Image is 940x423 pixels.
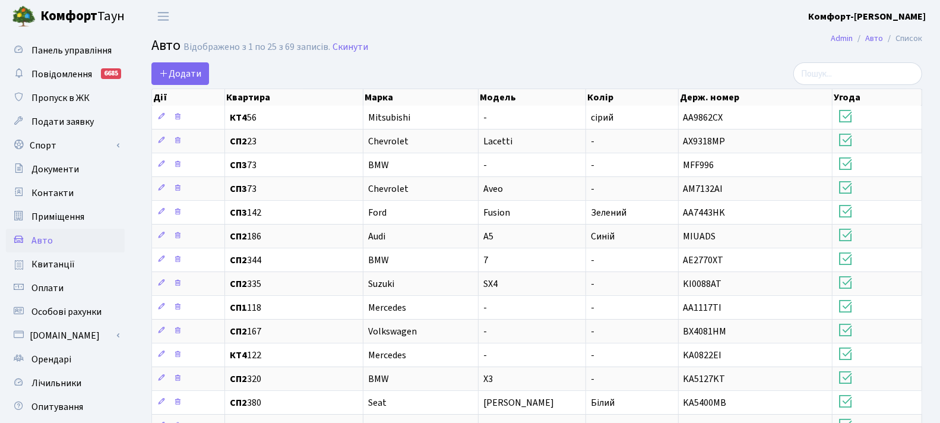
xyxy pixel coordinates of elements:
span: - [483,325,487,338]
a: Орендарі [6,348,125,371]
b: СП3 [230,182,247,195]
span: - [591,159,594,172]
span: 7 [483,254,488,267]
span: Оплати [31,282,64,295]
b: СП2 [230,135,247,148]
span: Suzuki [368,277,394,291]
span: X3 [483,373,493,386]
span: KI0088AT [683,277,722,291]
span: Mercedes [368,301,406,314]
input: Пошук... [793,62,922,85]
b: Комфорт [40,7,97,26]
span: 73 [230,160,358,170]
span: Fusion [483,206,510,219]
span: 186 [230,232,358,241]
span: KA5400MB [683,396,727,409]
a: Приміщення [6,205,125,229]
th: Модель [479,89,586,106]
span: Таун [40,7,125,27]
span: 142 [230,208,358,217]
span: Авто [31,234,53,247]
a: Панель управління [6,39,125,62]
span: 335 [230,279,358,289]
a: Подати заявку [6,110,125,134]
th: Квартира [225,89,363,106]
span: Додати [159,67,201,80]
span: Volkswagen [368,325,417,338]
a: Оплати [6,276,125,300]
span: 122 [230,351,358,360]
a: Admin [831,32,853,45]
a: Документи [6,157,125,181]
span: - [591,301,594,314]
span: Приміщення [31,210,84,223]
span: 167 [230,327,358,336]
span: Chevrolet [368,182,409,195]
span: BX4081HM [683,325,727,338]
a: Авто [6,229,125,252]
span: 118 [230,303,358,312]
b: КТ4 [230,111,247,124]
span: AX9318MP [683,135,726,148]
span: KA5127KT [683,373,726,386]
a: Пропуск в ЖК [6,86,125,110]
span: Mitsubishi [368,111,410,124]
span: - [591,254,594,267]
span: - [591,373,594,386]
span: MIUADS [683,230,716,243]
th: Колір [586,89,679,106]
a: Додати [151,62,209,85]
span: Зелений [591,206,626,219]
span: - [591,325,594,338]
span: AM7132AI [683,182,723,195]
b: СП1 [230,301,247,314]
span: AA1117TI [683,301,722,314]
div: Відображено з 1 по 25 з 69 записів. [183,42,330,53]
b: СП2 [230,325,247,338]
span: Білий [591,396,615,409]
span: Особові рахунки [31,305,102,318]
span: - [591,277,594,291]
span: Опитування [31,400,83,413]
span: Audi [368,230,385,243]
a: Повідомлення6685 [6,62,125,86]
a: Скинути [333,42,368,53]
span: [PERSON_NAME] [483,396,554,409]
img: logo.png [12,5,36,29]
span: Квитанції [31,258,75,271]
span: AA9862CX [683,111,723,124]
div: 6685 [101,68,121,79]
b: КТ4 [230,349,247,362]
span: Авто [151,35,181,56]
span: Контакти [31,187,74,200]
span: Орендарі [31,353,71,366]
span: BMW [368,159,389,172]
a: Особові рахунки [6,300,125,324]
span: 73 [230,184,358,194]
span: AE2770XT [683,254,724,267]
b: Комфорт-[PERSON_NAME] [808,10,926,23]
span: AA7443HK [683,206,726,219]
span: 23 [230,137,358,146]
span: - [483,349,487,362]
span: BMW [368,373,389,386]
span: A5 [483,230,493,243]
span: BMW [368,254,389,267]
span: - [483,159,487,172]
span: - [591,135,594,148]
th: Держ. номер [679,89,833,106]
a: Авто [865,32,883,45]
span: Повідомлення [31,68,92,81]
span: Chevrolet [368,135,409,148]
span: Seat [368,396,387,409]
b: СП2 [230,396,247,409]
span: - [483,301,487,314]
span: Пропуск в ЖК [31,91,90,105]
a: Лічильники [6,371,125,395]
span: Синій [591,230,615,243]
span: Лічильники [31,377,81,390]
a: Комфорт-[PERSON_NAME] [808,10,926,24]
span: сірий [591,111,613,124]
span: Mercedes [368,349,406,362]
span: 320 [230,374,358,384]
